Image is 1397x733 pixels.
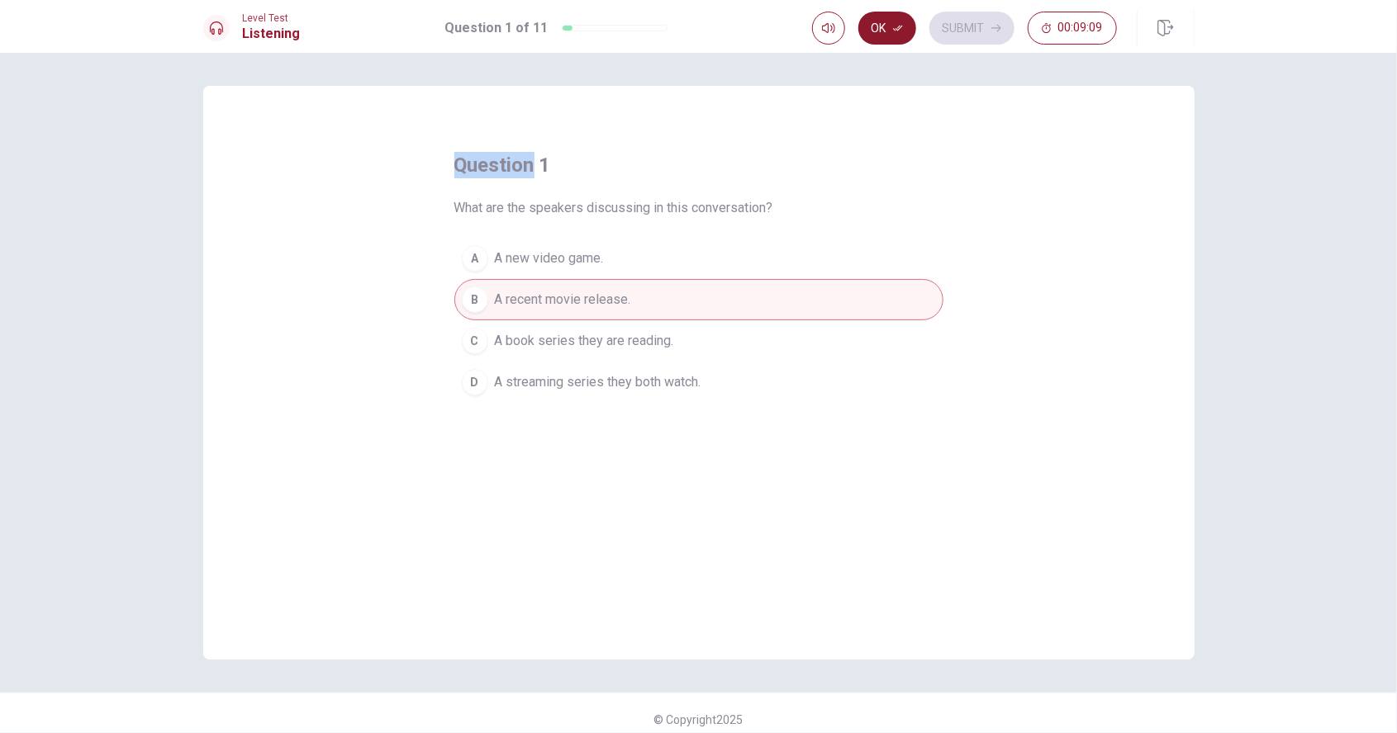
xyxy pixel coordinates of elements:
[454,198,773,218] span: What are the speakers discussing in this conversation?
[454,238,943,279] button: AA new video game.
[462,328,488,354] div: C
[454,279,943,320] button: BA recent movie release.
[243,24,301,44] h1: Listening
[1028,12,1117,45] button: 00:09:09
[462,369,488,395] div: D
[462,245,488,272] div: A
[495,372,701,392] span: A streaming series they both watch.
[454,320,943,362] button: CA book series they are reading.
[858,12,916,45] button: Ok
[1058,21,1103,35] span: 00:09:09
[495,248,604,268] span: A new video game.
[654,713,744,726] span: © Copyright 2025
[454,362,943,403] button: DA streaming series they both watch.
[445,18,549,38] h1: Question 1 of 11
[243,12,301,24] span: Level Test
[495,290,631,310] span: A recent movie release.
[454,152,551,178] h4: question 1
[495,331,674,351] span: A book series they are reading.
[462,286,488,313] div: B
